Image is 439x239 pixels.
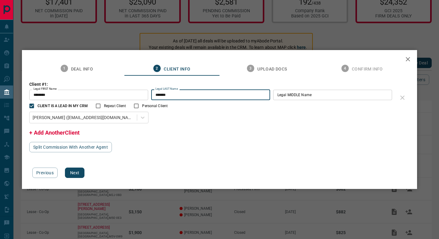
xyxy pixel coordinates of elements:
[257,67,287,72] span: Upload Docs
[63,66,65,71] text: 1
[29,82,395,87] h3: Client #1:
[155,87,178,91] label: Legal LAST Name
[164,67,190,72] span: Client Info
[37,103,88,109] span: CLIENT IS A LEAD IN MY CRM
[104,103,126,109] span: Repeat Client
[29,142,112,152] button: Split Commission With Another Agent
[71,67,93,72] span: Deal Info
[65,168,84,178] button: Next
[29,129,80,136] span: + Add AnotherClient
[32,168,58,178] button: Previous
[34,87,57,91] label: Legal FIRST Name
[156,66,158,71] text: 2
[142,103,168,109] span: Personal Client
[250,66,252,71] text: 3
